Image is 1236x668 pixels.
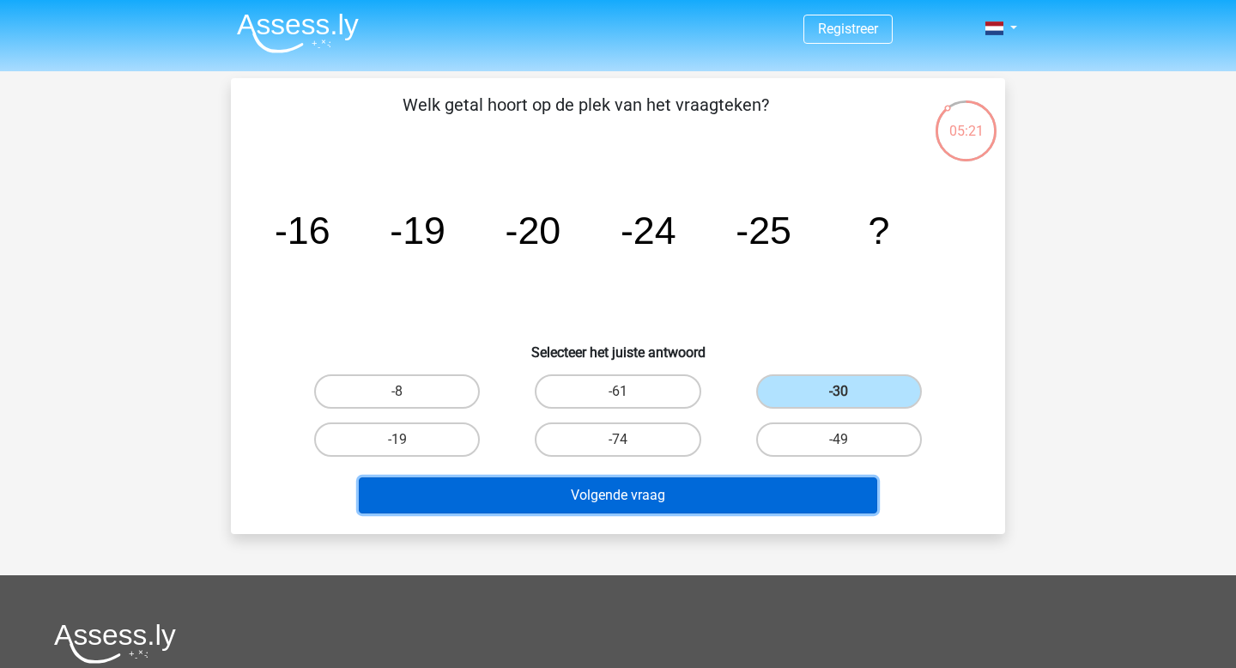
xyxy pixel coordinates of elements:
p: Welk getal hoort op de plek van het vraagteken? [258,92,913,143]
label: -74 [535,422,700,457]
a: Registreer [818,21,878,37]
tspan: -16 [275,209,330,252]
label: -61 [535,374,700,409]
tspan: -25 [736,209,791,252]
tspan: -19 [390,209,445,252]
button: Volgende vraag [359,477,878,513]
tspan: -24 [621,209,676,252]
tspan: ? [868,209,889,252]
label: -8 [314,374,480,409]
div: 05:21 [934,99,998,142]
img: Assessly [237,13,359,53]
label: -49 [756,422,922,457]
label: -30 [756,374,922,409]
label: -19 [314,422,480,457]
tspan: -20 [506,209,561,252]
h6: Selecteer het juiste antwoord [258,331,978,361]
img: Assessly logo [54,623,176,664]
